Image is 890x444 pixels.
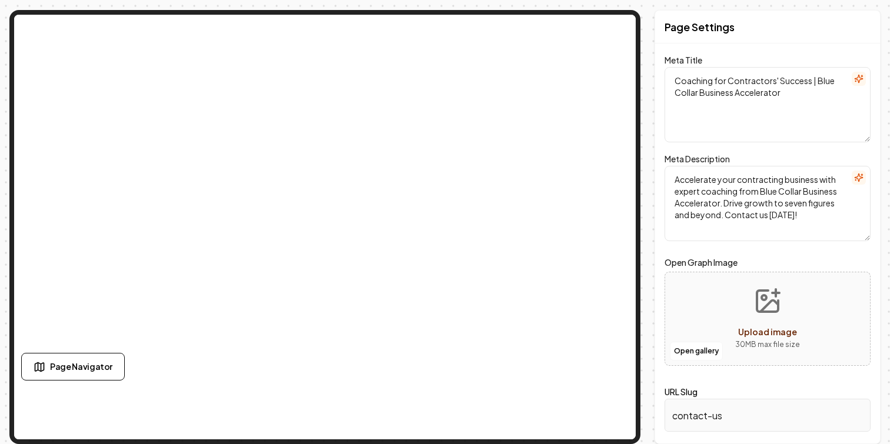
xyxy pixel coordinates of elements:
[670,342,723,360] button: Open gallery
[726,278,809,360] button: Upload image
[50,360,112,373] span: Page Navigator
[665,153,730,164] label: Meta Description
[735,339,800,350] p: 30 MB max file size
[665,255,871,269] label: Open Graph Image
[665,55,702,65] label: Meta Title
[665,19,735,35] h2: Page Settings
[21,353,125,380] button: Page Navigator
[738,326,797,337] span: Upload image
[665,386,698,397] label: URL Slug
